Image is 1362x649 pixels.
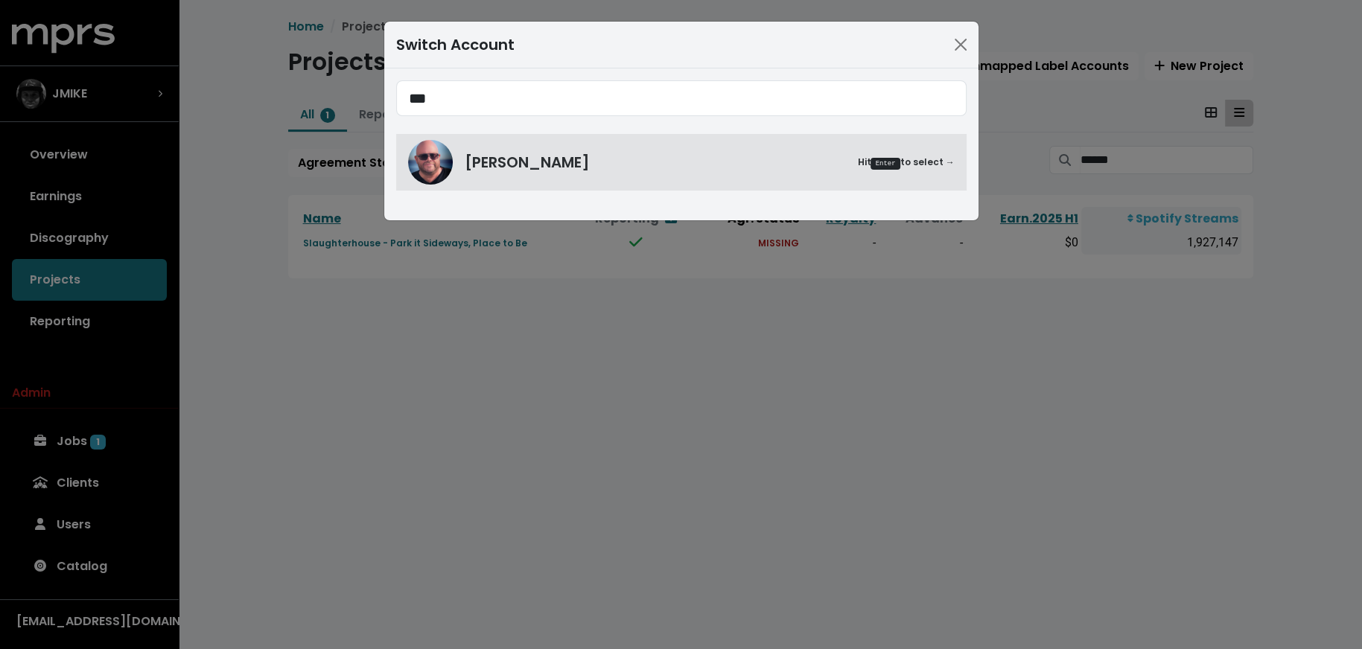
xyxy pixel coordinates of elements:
[465,151,590,173] span: [PERSON_NAME]
[857,156,954,170] small: Hit to select →
[871,158,900,170] kbd: Enter
[396,80,967,116] input: Search accounts
[949,33,973,57] button: Close
[396,33,515,56] div: Switch Account
[408,140,453,185] img: Stuart Crichton
[396,134,967,191] a: Stuart Crichton[PERSON_NAME]HitEnterto select →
